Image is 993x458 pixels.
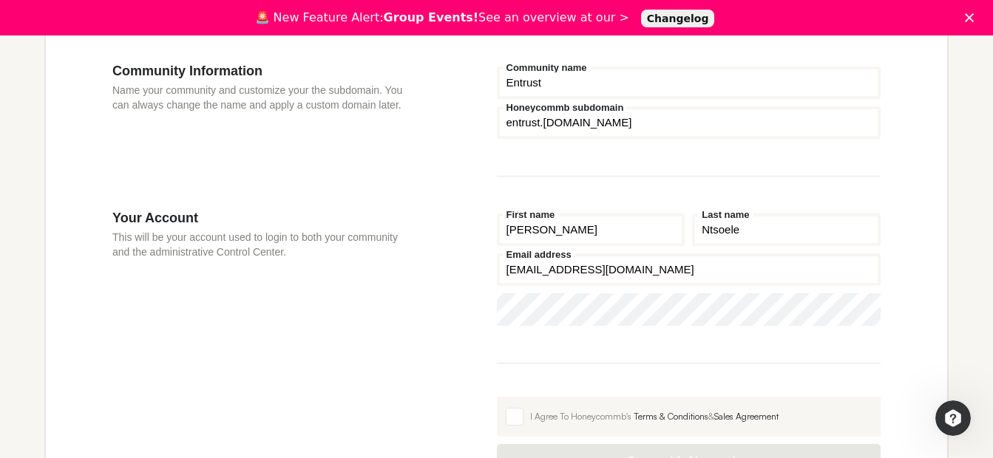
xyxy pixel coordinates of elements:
div: I Agree To Honeycommb's & [530,410,872,423]
input: Email address [497,253,881,286]
a: Terms & Conditions [634,411,708,422]
a: Changelog [641,10,715,27]
iframe: Intercom live chat [935,400,971,436]
a: Sales Agreement [714,411,779,422]
input: your-subdomain.honeycommb.com [497,106,881,139]
label: Email address [503,250,575,259]
div: Close [965,13,980,22]
label: First name [503,210,559,219]
label: Last name [698,210,753,219]
div: 🚨 New Feature Alert: See an overview at our > [255,10,629,25]
h3: Your Account [112,210,408,226]
b: Group Events! [384,10,479,24]
p: Name your community and customize your the subdomain. You can always change the name and apply a ... [112,83,408,112]
label: Honeycommb subdomain [503,103,628,112]
input: Community name [497,66,881,99]
label: Community name [503,63,591,72]
input: First name [497,213,685,246]
h3: Community Information [112,63,408,79]
p: This will be your account used to login to both your community and the administrative Control Cen... [112,230,408,259]
input: Last name [692,213,881,246]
